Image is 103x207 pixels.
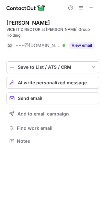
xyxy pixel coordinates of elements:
[6,124,99,133] button: Find work email
[6,92,99,104] button: Send email
[18,80,87,85] span: AI write personalized message
[17,111,69,116] span: Add to email campaign
[18,96,42,101] span: Send email
[69,42,95,49] button: Reveal Button
[6,27,99,38] div: VICE IT DIRECTOR at [PERSON_NAME] Group Holding
[6,19,50,26] div: [PERSON_NAME]
[6,137,99,146] button: Notes
[6,108,99,120] button: Add to email campaign
[18,65,88,70] div: Save to List / ATS / CRM
[17,138,97,144] span: Notes
[17,125,97,131] span: Find work email
[16,43,60,48] span: ***@[DOMAIN_NAME]
[6,4,45,12] img: ContactOut v5.3.10
[6,77,99,89] button: AI write personalized message
[6,61,99,73] button: save-profile-one-click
